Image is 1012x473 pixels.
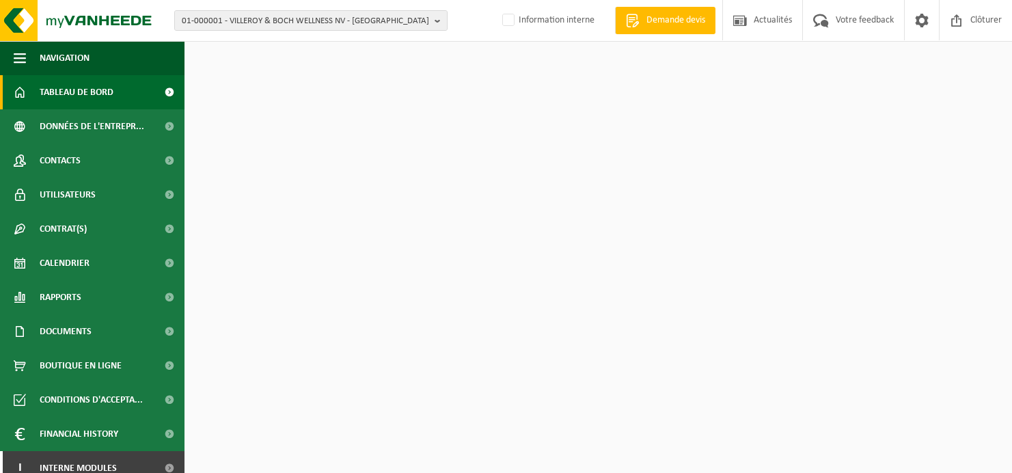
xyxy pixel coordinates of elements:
[40,417,118,451] span: Financial History
[40,383,143,417] span: Conditions d'accepta...
[615,7,715,34] a: Demande devis
[40,41,90,75] span: Navigation
[40,314,92,349] span: Documents
[40,280,81,314] span: Rapports
[40,178,96,212] span: Utilisateurs
[40,246,90,280] span: Calendrier
[40,109,144,144] span: Données de l'entrepr...
[500,10,594,31] label: Information interne
[40,349,122,383] span: Boutique en ligne
[643,14,709,27] span: Demande devis
[40,212,87,246] span: Contrat(s)
[174,10,448,31] button: 01-000001 - VILLEROY & BOCH WELLNESS NV - [GEOGRAPHIC_DATA]
[40,75,113,109] span: Tableau de bord
[40,144,81,178] span: Contacts
[182,11,429,31] span: 01-000001 - VILLEROY & BOCH WELLNESS NV - [GEOGRAPHIC_DATA]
